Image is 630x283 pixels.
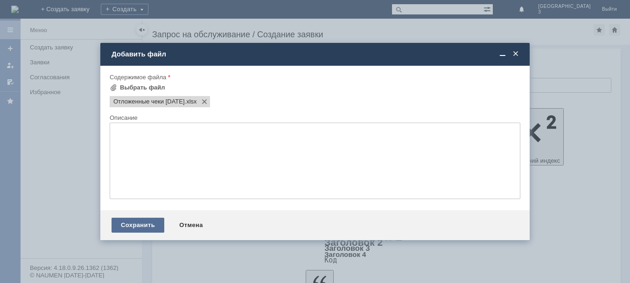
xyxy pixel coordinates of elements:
div: Добавить файл [112,50,520,58]
div: [PERSON_NAME] / [PERSON_NAME] удалить отложенные чеки. [4,4,136,19]
span: Отложенные чеки 11.08.2025.xlsx [113,98,185,105]
div: Выбрать файл [120,84,165,91]
div: Содержимое файла [110,74,518,80]
div: Описание [110,115,518,121]
span: Отложенные чеки 11.08.2025.xlsx [185,98,197,105]
span: Закрыть [511,50,520,58]
span: Свернуть (Ctrl + M) [498,50,507,58]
